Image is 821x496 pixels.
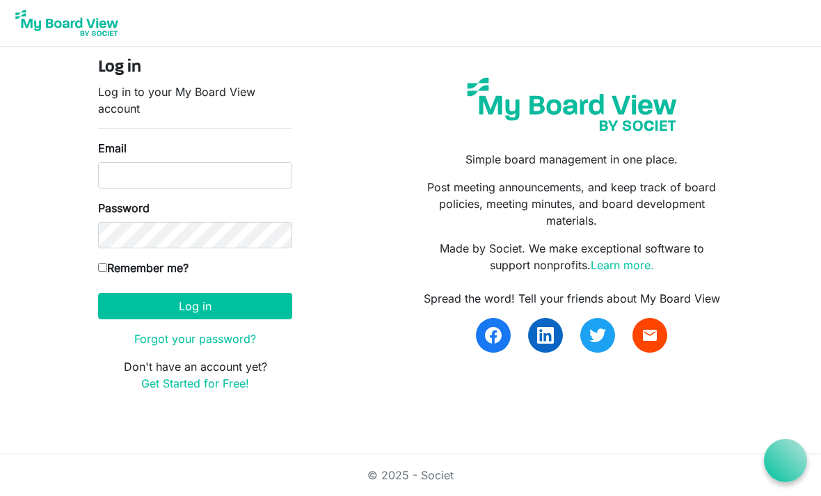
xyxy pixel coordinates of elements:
span: email [641,327,658,344]
input: Remember me? [98,263,107,272]
h4: Log in [98,58,292,78]
label: Password [98,200,150,216]
img: facebook.svg [485,327,502,344]
a: Get Started for Free! [141,376,249,390]
p: Post meeting announcements, and keep track of board policies, meeting minutes, and board developm... [421,179,723,229]
p: Made by Societ. We make exceptional software to support nonprofits. [421,240,723,273]
a: © 2025 - Societ [367,468,454,482]
img: twitter.svg [589,327,606,344]
a: Forgot your password? [134,332,256,346]
p: Don't have an account yet? [98,358,292,392]
img: my-board-view-societ.svg [459,69,685,140]
div: Spread the word! Tell your friends about My Board View [421,290,723,307]
p: Simple board management in one place. [421,151,723,168]
a: Learn more. [591,258,654,272]
img: My Board View Logo [11,6,122,40]
button: Log in [98,293,292,319]
img: linkedin.svg [537,327,554,344]
label: Remember me? [98,259,189,276]
a: email [632,318,667,353]
label: Email [98,140,127,157]
p: Log in to your My Board View account [98,83,292,117]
